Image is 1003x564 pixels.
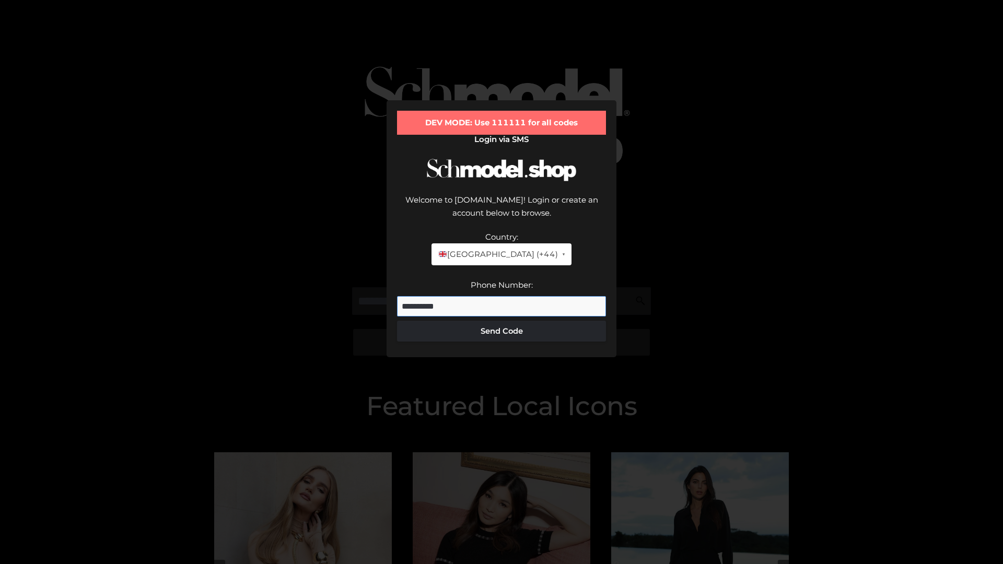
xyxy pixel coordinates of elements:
[423,149,580,191] img: Schmodel Logo
[397,135,606,144] h2: Login via SMS
[397,111,606,135] div: DEV MODE: Use 111111 for all codes
[439,250,447,258] img: 🇬🇧
[471,280,533,290] label: Phone Number:
[397,321,606,342] button: Send Code
[438,248,557,261] span: [GEOGRAPHIC_DATA] (+44)
[397,193,606,230] div: Welcome to [DOMAIN_NAME]! Login or create an account below to browse.
[485,232,518,242] label: Country:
